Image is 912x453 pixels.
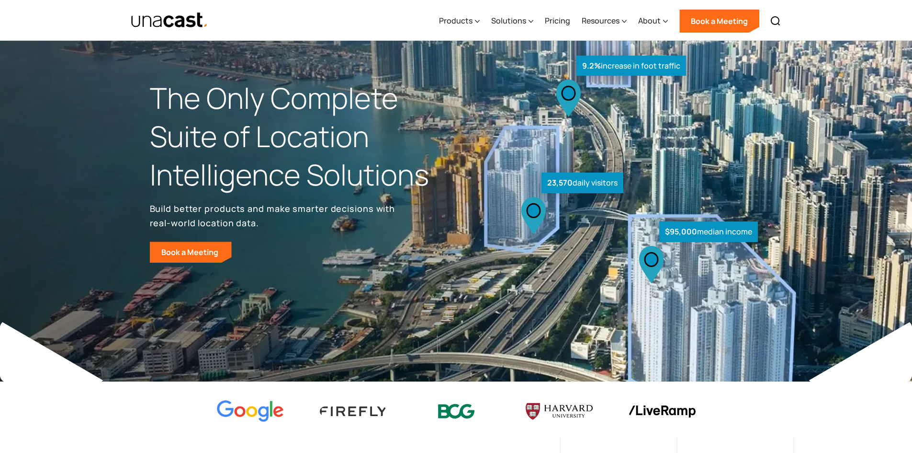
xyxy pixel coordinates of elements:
strong: 23,570 [547,177,573,188]
p: Build better products and make smarter decisions with real-world location data. [150,201,399,230]
a: Book a Meeting [679,10,759,33]
div: Products [439,15,473,26]
div: Resources [582,15,619,26]
img: Search icon [770,15,781,27]
a: home [131,12,209,29]
div: increase in foot traffic [576,56,686,76]
img: Firefly Advertising logo [320,407,387,416]
h1: The Only Complete Suite of Location Intelligence Solutions [150,79,456,194]
img: liveramp logo [629,406,696,418]
img: Harvard U logo [526,400,593,423]
div: About [638,1,668,41]
img: Google logo Color [217,400,284,423]
div: Solutions [491,1,533,41]
a: Book a Meeting [150,242,232,263]
div: Resources [582,1,627,41]
img: Unacast text logo [131,12,209,29]
img: BCG logo [423,398,490,425]
a: Pricing [545,1,570,41]
div: Products [439,1,480,41]
strong: 9.2% [582,60,601,71]
div: About [638,15,661,26]
div: Solutions [491,15,526,26]
div: median income [659,221,758,242]
strong: $95,000 [665,226,697,237]
div: daily visitors [541,173,623,193]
